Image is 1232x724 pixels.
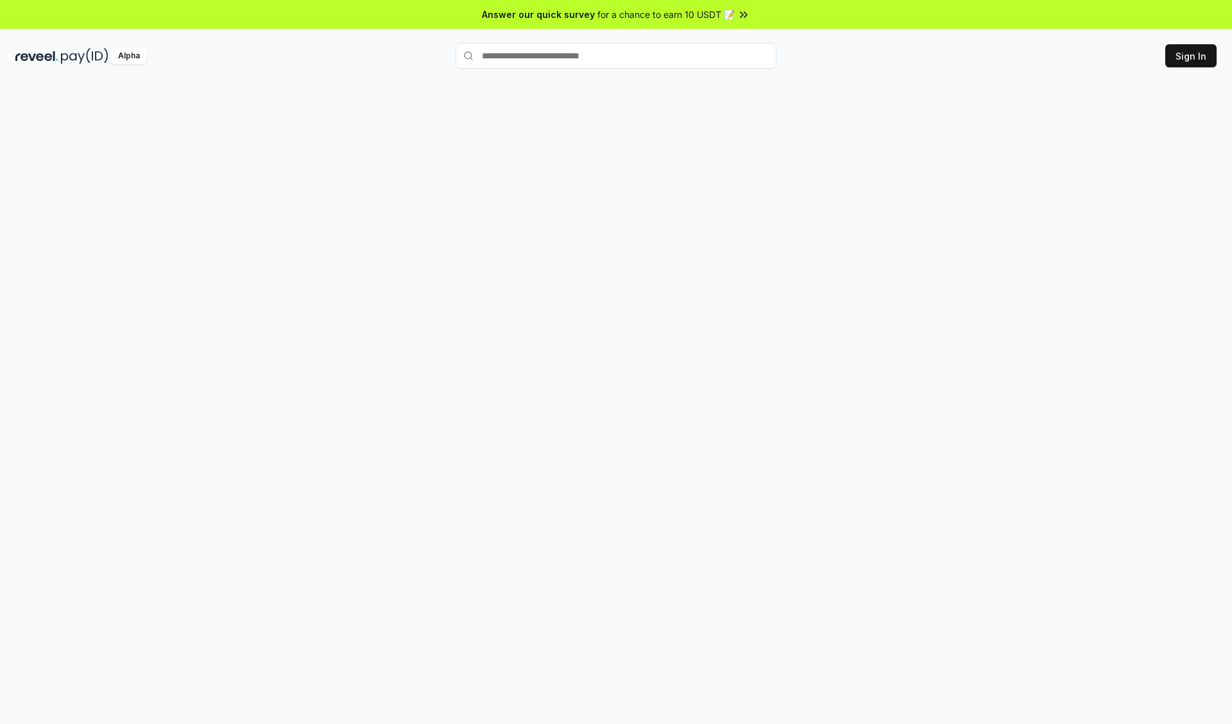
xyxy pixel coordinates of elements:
span: for a chance to earn 10 USDT 📝 [597,8,735,21]
span: Answer our quick survey [482,8,595,21]
button: Sign In [1165,44,1217,67]
img: pay_id [61,48,108,64]
img: reveel_dark [15,48,58,64]
div: Alpha [111,48,147,64]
